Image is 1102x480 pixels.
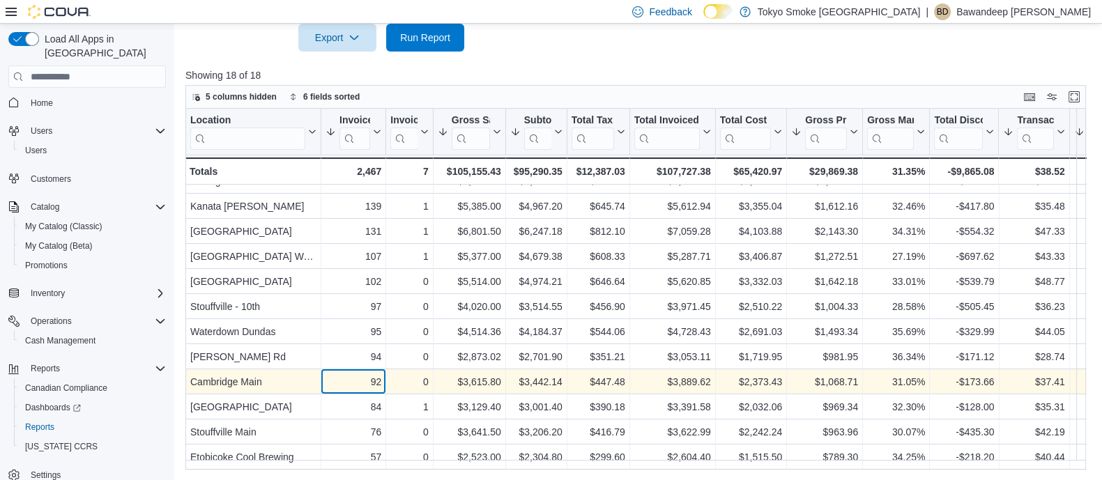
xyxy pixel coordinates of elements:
[20,399,86,416] a: Dashboards
[867,374,925,391] div: 31.05%
[190,114,316,150] button: Location
[572,199,625,215] div: $645.74
[572,424,625,441] div: $416.79
[326,249,381,265] div: 107
[1004,374,1065,391] div: $37.41
[649,5,691,19] span: Feedback
[1066,88,1082,105] button: Enter fullscreen
[572,349,625,366] div: $351.21
[438,274,501,291] div: $5,514.00
[720,374,782,391] div: $2,373.43
[20,419,60,435] a: Reports
[438,299,501,316] div: $4,020.00
[720,114,782,150] button: Total Cost
[510,399,563,416] div: $3,001.40
[20,218,108,235] a: My Catalog (Classic)
[31,98,53,109] span: Home
[25,199,65,215] button: Catalog
[572,224,625,240] div: $812.10
[25,421,54,433] span: Reports
[25,171,77,187] a: Customers
[805,114,847,150] div: Gross Profit
[524,114,551,150] div: Subtotal
[510,349,563,366] div: $2,701.90
[390,449,428,466] div: 0
[3,311,171,331] button: Operations
[956,3,1091,20] p: Bawandeep [PERSON_NAME]
[438,249,501,265] div: $5,377.00
[452,114,490,150] div: Gross Sales
[20,238,166,254] span: My Catalog (Beta)
[1004,349,1065,366] div: $28.74
[390,114,417,150] div: Invoices Ref
[25,285,166,302] span: Inventory
[791,449,858,466] div: $789.30
[634,224,711,240] div: $7,059.28
[791,274,858,291] div: $1,642.18
[326,449,381,466] div: 57
[326,224,381,240] div: 131
[326,324,381,341] div: 95
[524,114,551,127] div: Subtotal
[390,299,428,316] div: 0
[572,274,625,291] div: $646.64
[326,374,381,391] div: 92
[703,4,733,19] input: Dark Mode
[20,399,166,416] span: Dashboards
[438,324,501,341] div: $4,514.36
[720,424,782,441] div: $2,242.24
[190,449,316,466] div: Etobicoke Cool Brewing
[510,374,563,391] div: $3,442.14
[438,449,501,466] div: $2,523.00
[190,399,316,416] div: [GEOGRAPHIC_DATA]
[791,199,858,215] div: $1,612.16
[190,424,316,441] div: Stouffville Main
[326,399,381,416] div: 84
[791,299,858,316] div: $1,004.33
[190,374,316,391] div: Cambridge Main
[190,249,316,265] div: [GEOGRAPHIC_DATA] Wellington Corners
[510,163,563,180] div: $95,290.35
[326,424,381,441] div: 76
[298,24,376,52] button: Export
[326,199,381,215] div: 139
[1003,114,1064,150] button: Transaction Average
[438,424,501,441] div: $3,641.50
[39,32,166,60] span: Load All Apps in [GEOGRAPHIC_DATA]
[867,449,925,466] div: 34.25%
[634,114,711,150] button: Total Invoiced
[190,114,305,150] div: Location
[452,114,490,127] div: Gross Sales
[510,274,563,291] div: $4,974.21
[390,424,428,441] div: 0
[867,114,914,127] div: Gross Margin
[25,313,166,330] span: Operations
[934,199,994,215] div: -$417.80
[510,299,563,316] div: $3,514.55
[1043,88,1060,105] button: Display options
[31,288,65,299] span: Inventory
[720,163,782,180] div: $65,420.97
[634,199,711,215] div: $5,612.94
[25,260,68,271] span: Promotions
[326,163,381,180] div: 2,467
[25,95,59,111] a: Home
[1003,163,1064,180] div: $38.52
[20,332,101,349] a: Cash Management
[1017,114,1053,127] div: Transaction Average
[720,249,782,265] div: $3,406.87
[510,324,563,341] div: $4,184.37
[190,114,305,127] div: Location
[867,399,925,416] div: 32.30%
[572,399,625,416] div: $390.18
[720,274,782,291] div: $3,332.03
[867,424,925,441] div: 30.07%
[400,31,450,45] span: Run Report
[867,114,914,150] div: Gross Margin
[934,324,994,341] div: -$329.99
[791,249,858,265] div: $1,272.51
[934,249,994,265] div: -$697.62
[438,224,501,240] div: $6,801.50
[20,419,166,435] span: Reports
